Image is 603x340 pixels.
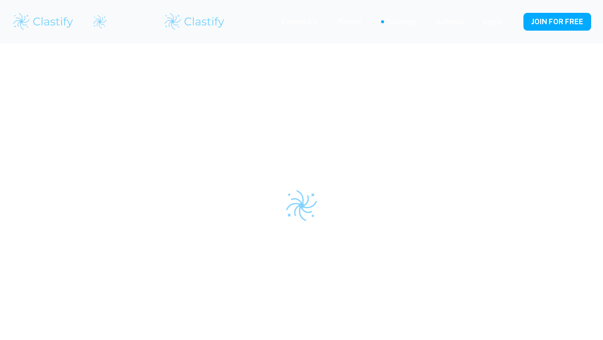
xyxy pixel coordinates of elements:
img: Clastify logo [284,188,319,223]
img: Clastify logo [92,14,107,29]
p: Exemplars [282,16,318,27]
a: Tutoring [386,16,416,27]
button: Help and Feedback [511,19,516,24]
p: Review [338,16,361,27]
img: Clastify logo [163,12,226,32]
button: JOIN FOR FREE [523,13,591,31]
img: Clastify logo [12,12,75,32]
a: Schools [436,16,464,27]
a: Login [483,16,503,27]
a: Clastify logo [86,14,107,29]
